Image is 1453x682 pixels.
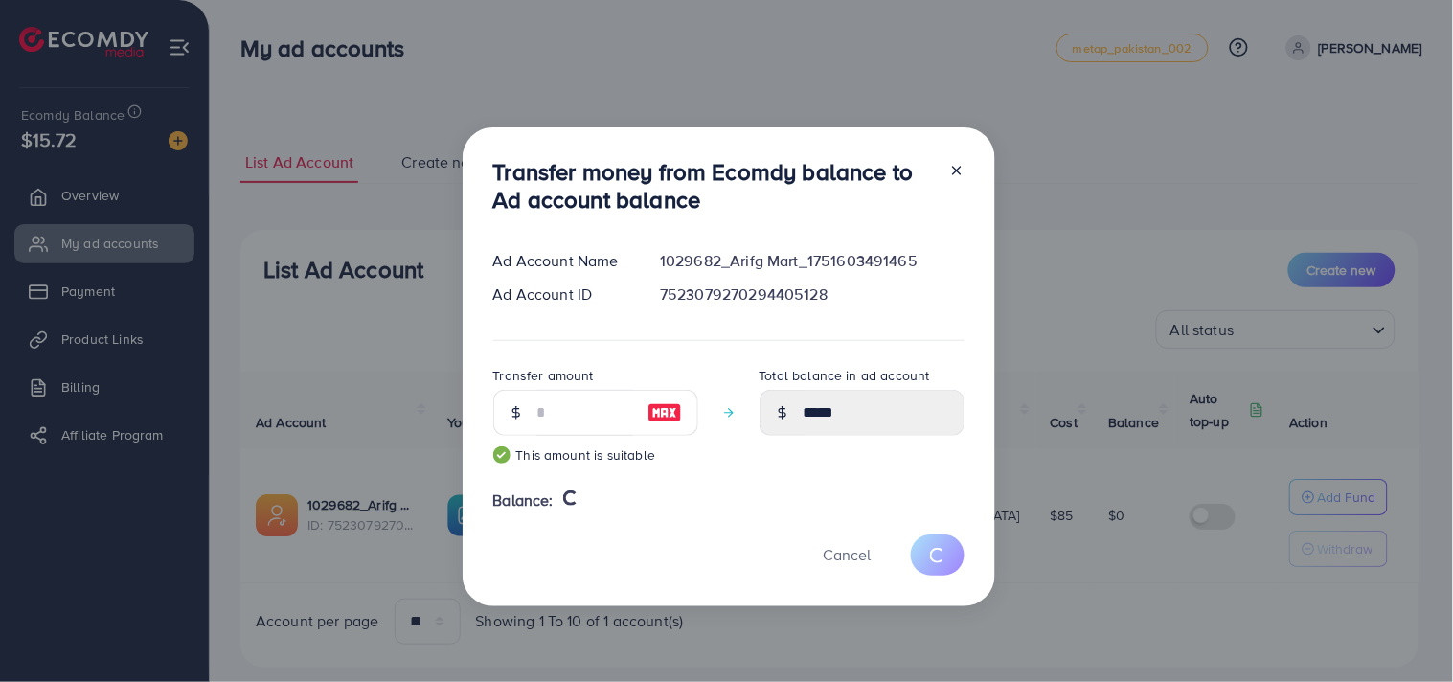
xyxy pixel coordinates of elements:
span: Cancel [824,544,872,565]
label: Total balance in ad account [760,366,930,385]
div: Ad Account ID [478,284,646,306]
iframe: Chat [1372,596,1439,668]
label: Transfer amount [493,366,594,385]
div: 7523079270294405128 [645,284,979,306]
span: Balance: [493,489,554,511]
img: guide [493,446,511,464]
button: Cancel [800,534,896,576]
h3: Transfer money from Ecomdy balance to Ad account balance [493,158,934,214]
small: This amount is suitable [493,445,698,465]
div: Ad Account Name [478,250,646,272]
div: 1029682_Arifg Mart_1751603491465 [645,250,979,272]
img: image [647,401,682,424]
